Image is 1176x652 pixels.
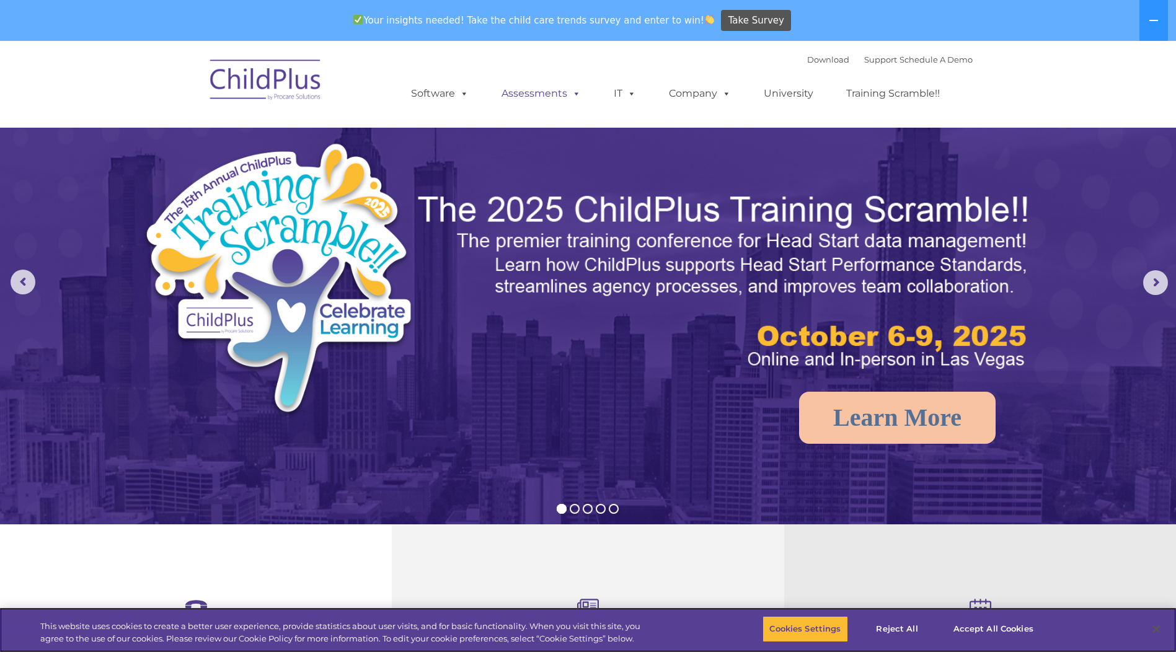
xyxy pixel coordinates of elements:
span: Take Survey [728,10,784,32]
div: This website uses cookies to create a better user experience, provide statistics about user visit... [40,620,647,645]
img: 👏 [705,15,714,24]
button: Accept All Cookies [947,616,1040,642]
button: Cookies Settings [763,616,847,642]
a: Schedule A Demo [900,55,973,64]
img: ChildPlus by Procare Solutions [204,51,328,113]
span: Phone number [172,133,225,142]
a: University [751,81,826,106]
a: Take Survey [721,10,791,32]
a: Software [399,81,481,106]
button: Close [1143,615,1170,643]
a: Download [807,55,849,64]
a: Training Scramble!! [834,81,952,106]
a: Assessments [489,81,593,106]
a: Learn More [799,392,996,444]
img: ✅ [353,15,363,24]
a: IT [601,81,648,106]
a: Company [657,81,743,106]
font: | [807,55,973,64]
span: Your insights needed! Take the child care trends survey and enter to win! [348,8,720,32]
button: Reject All [859,616,936,642]
a: Support [864,55,897,64]
span: Last name [172,82,210,91]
